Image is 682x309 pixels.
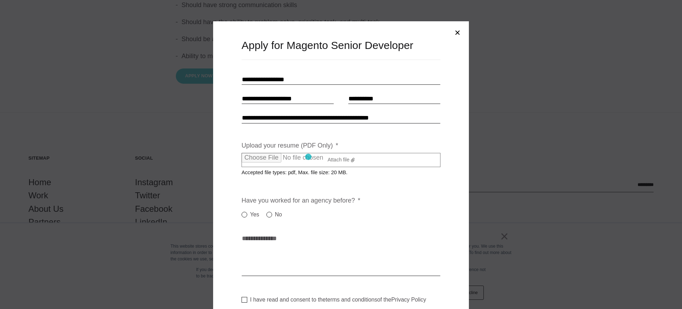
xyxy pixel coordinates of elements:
span: Accepted file types: pdf, Max. file size: 20 MB. [242,164,353,175]
a: terms and conditions [326,297,377,303]
label: Attach file [242,153,440,167]
label: No [266,210,282,219]
label: I have read and consent to the of the [242,296,426,303]
a: Privacy Policy [391,297,426,303]
label: Upload your resume (PDF Only) [242,142,338,150]
label: Yes [242,210,259,219]
h3: Apply for Magento Senior Developer [242,38,440,53]
label: Have you worked for an agency before? [242,197,360,205]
